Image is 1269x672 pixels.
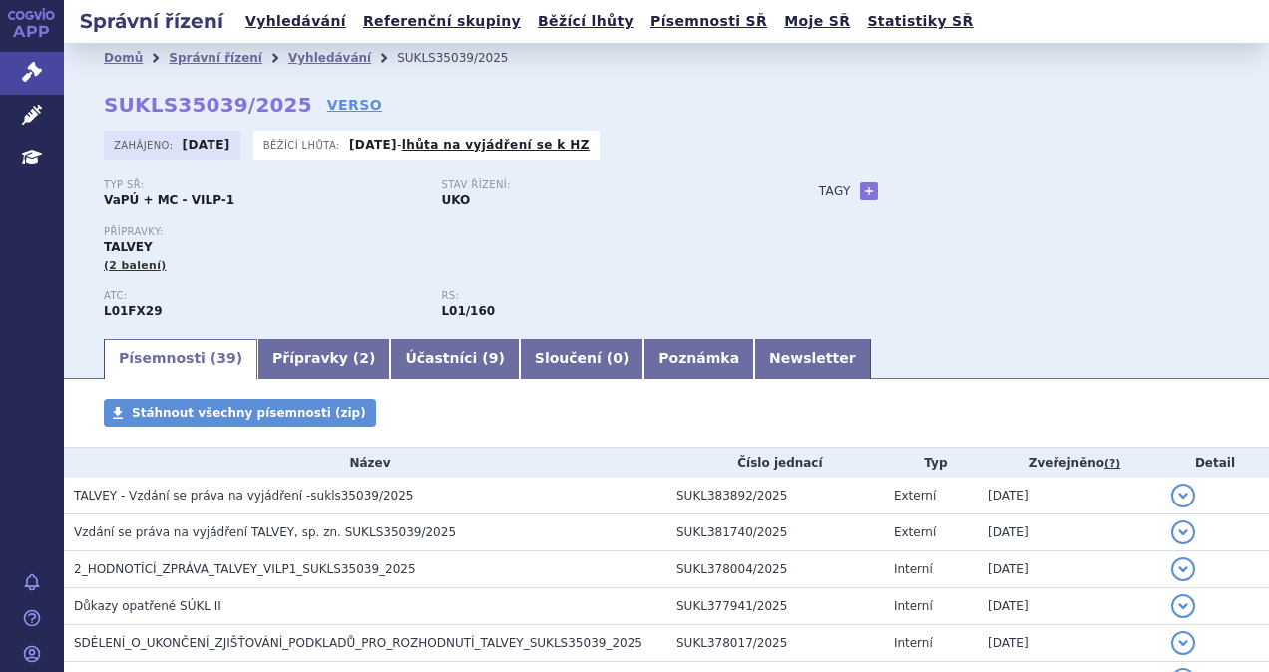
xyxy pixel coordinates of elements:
span: SDĚLENÍ_O_UKONČENÍ_ZJIŠŤOVÁNÍ_PODKLADŮ_PRO_ROZHODNUTÍ_TALVEY_SUKLS35039_2025 [74,636,642,650]
span: Důkazy opatřené SÚKL II [74,599,221,613]
a: Moje SŘ [778,8,856,35]
p: Typ SŘ: [104,179,421,191]
p: Přípravky: [104,226,779,238]
span: TALVEY - Vzdání se práva na vyjádření -sukls35039/2025 [74,489,413,503]
h2: Správní řízení [64,7,239,35]
a: Statistiky SŘ [861,8,979,35]
p: Stav řízení: [441,179,758,191]
button: detail [1171,557,1195,581]
th: Typ [884,448,978,478]
span: TALVEY [104,240,153,254]
a: Správní řízení [169,51,262,65]
a: Účastníci (9) [390,339,519,379]
button: detail [1171,484,1195,507]
span: 2_HODNOTÍCÍ_ZPRÁVA_TALVEY_VILP1_SUKLS35039_2025 [74,562,416,576]
td: SUKL378017/2025 [666,625,884,662]
span: Externí [894,525,936,539]
button: detail [1171,594,1195,618]
a: Newsletter [754,339,871,379]
p: ATC: [104,290,421,302]
strong: [DATE] [349,138,397,152]
th: Název [64,448,666,478]
a: Sloučení (0) [520,339,643,379]
td: [DATE] [978,551,1161,588]
a: Vyhledávání [288,51,371,65]
span: Běžící lhůta: [263,137,344,153]
span: Interní [894,562,933,576]
td: SUKL383892/2025 [666,478,884,514]
strong: monoklonální protilátky a konjugáty protilátka – léčivo [441,304,495,318]
span: Interní [894,599,933,613]
td: SUKL381740/2025 [666,514,884,551]
a: Písemnosti (39) [104,339,257,379]
h3: Tagy [819,179,851,203]
span: (2 balení) [104,259,167,272]
a: + [860,182,878,200]
td: [DATE] [978,625,1161,662]
td: [DATE] [978,588,1161,625]
span: Externí [894,489,936,503]
li: SUKLS35039/2025 [397,43,534,73]
th: Detail [1161,448,1269,478]
span: 0 [613,350,623,366]
span: Stáhnout všechny písemnosti (zip) [132,406,366,420]
th: Zveřejněno [978,448,1161,478]
strong: SUKLS35039/2025 [104,93,312,117]
a: Vyhledávání [239,8,352,35]
p: RS: [441,290,758,302]
strong: TALKVETAMAB [104,304,163,318]
a: Domů [104,51,143,65]
th: Číslo jednací [666,448,884,478]
a: Stáhnout všechny písemnosti (zip) [104,399,376,427]
abbr: (?) [1104,457,1120,471]
button: detail [1171,520,1195,544]
span: 39 [216,350,235,366]
a: Poznámka [643,339,754,379]
a: Běžící lhůty [532,8,639,35]
span: 9 [489,350,499,366]
p: - [349,137,590,153]
a: Přípravky (2) [257,339,390,379]
a: lhůta na vyjádření se k HZ [402,138,590,152]
span: Zahájeno: [114,137,177,153]
td: SUKL377941/2025 [666,588,884,625]
td: SUKL378004/2025 [666,551,884,588]
a: VERSO [327,95,382,115]
button: detail [1171,631,1195,655]
span: 2 [359,350,369,366]
strong: VaPÚ + MC - VILP-1 [104,193,234,207]
strong: [DATE] [183,138,230,152]
a: Referenční skupiny [357,8,527,35]
strong: UKO [441,193,470,207]
td: [DATE] [978,514,1161,551]
span: Vzdání se práva na vyjádření TALVEY, sp. zn. SUKLS35039/2025 [74,525,456,539]
td: [DATE] [978,478,1161,514]
a: Písemnosti SŘ [644,8,773,35]
span: Interní [894,636,933,650]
